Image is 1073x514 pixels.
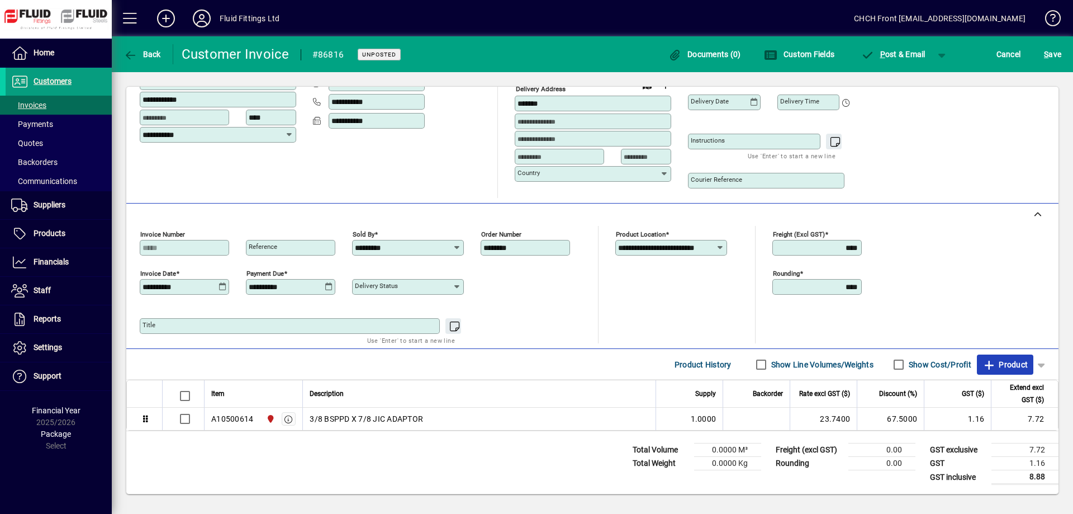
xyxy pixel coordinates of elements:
mat-label: Country [517,169,540,177]
span: Custom Fields [764,50,834,59]
mat-label: Reference [249,243,277,251]
td: GST exclusive [924,444,991,457]
a: Payments [6,115,112,134]
span: Quotes [11,139,43,148]
td: 0.00 [848,457,915,470]
span: Product [982,356,1028,374]
span: Unposted [362,51,396,58]
button: Profile [184,8,220,29]
span: Discount (%) [879,388,917,400]
td: 7.72 [991,408,1058,430]
label: Show Line Volumes/Weights [769,359,873,370]
mat-label: Product location [616,230,666,238]
a: Knowledge Base [1037,2,1059,39]
span: Payments [11,120,53,129]
span: Supply [695,388,716,400]
mat-label: Courier Reference [691,176,742,183]
div: Fluid Fittings Ltd [220,10,279,27]
span: 3/8 BSPPD X 7/8 JIC ADAPTOR [310,413,423,425]
span: Extend excl GST ($) [998,381,1044,406]
span: Support [34,371,61,380]
button: Custom Fields [761,44,837,64]
span: Cancel [996,45,1021,63]
a: Financials [6,248,112,276]
td: 1.16 [924,408,991,430]
div: CHCH Front [EMAIL_ADDRESS][DOMAIN_NAME] [854,10,1025,27]
mat-hint: Use 'Enter' to start a new line [367,334,455,347]
button: Product History [670,355,736,375]
td: 7.72 [991,444,1058,457]
mat-label: Sold by [353,230,374,238]
mat-label: Rounding [773,270,800,277]
span: Settings [34,343,62,352]
td: 0.00 [848,444,915,457]
div: A10500614 [211,413,253,425]
span: Invoices [11,101,46,110]
button: Product [977,355,1033,375]
td: 67.5000 [857,408,924,430]
span: Customers [34,77,72,86]
span: Product History [675,356,732,374]
span: Rate excl GST ($) [799,388,850,400]
td: Total Weight [627,457,694,470]
a: Staff [6,277,112,305]
span: ave [1044,45,1061,63]
button: Save [1041,44,1064,64]
a: Support [6,362,112,390]
mat-label: Title [143,321,155,329]
span: Suppliers [34,200,65,209]
span: ost & Email [861,50,925,59]
span: Home [34,48,54,57]
span: Documents (0) [668,50,741,59]
span: 1.0000 [691,413,716,425]
td: 0.0000 M³ [694,444,761,457]
mat-label: Delivery time [780,97,819,105]
button: Cancel [994,44,1024,64]
span: Reports [34,314,61,323]
label: Show Cost/Profit [906,359,971,370]
span: Item [211,388,225,400]
button: Add [148,8,184,29]
a: View on map [638,76,656,94]
div: Customer Invoice [182,45,289,63]
span: GST ($) [962,388,984,400]
button: Back [121,44,164,64]
mat-label: Instructions [691,136,725,144]
span: Backorder [753,388,783,400]
mat-label: Order number [481,230,521,238]
a: Suppliers [6,191,112,219]
span: Back [124,50,161,59]
div: 23.7400 [797,413,850,425]
span: Description [310,388,344,400]
app-page-header-button: Back [112,44,173,64]
mat-hint: Use 'Enter' to start a new line [748,149,835,162]
span: Staff [34,286,51,295]
span: Communications [11,177,77,186]
span: S [1044,50,1048,59]
a: Reports [6,305,112,333]
button: Post & Email [855,44,931,64]
td: 1.16 [991,457,1058,470]
td: 8.88 [991,470,1058,484]
mat-label: Invoice number [140,230,185,238]
button: Documents (0) [666,44,744,64]
mat-label: Freight (excl GST) [773,230,825,238]
span: FLUID FITTINGS CHRISTCHURCH [263,413,276,425]
div: #86816 [312,46,344,64]
mat-label: Delivery date [691,97,729,105]
a: Products [6,220,112,248]
mat-label: Delivery status [355,282,398,290]
td: 0.0000 Kg [694,457,761,470]
button: Choose address [656,77,674,95]
span: Products [34,229,65,238]
span: Package [41,430,71,438]
a: Invoices [6,96,112,115]
a: Quotes [6,134,112,153]
mat-label: Payment due [246,270,284,277]
span: P [880,50,885,59]
td: Total Volume [627,444,694,457]
span: Financials [34,257,69,266]
a: Settings [6,334,112,362]
td: Freight (excl GST) [770,444,848,457]
a: Home [6,39,112,67]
